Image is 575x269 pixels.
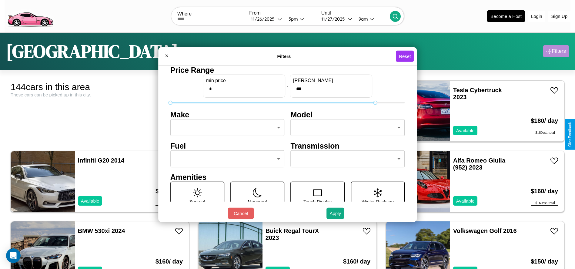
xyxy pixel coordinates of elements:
[170,173,405,181] h4: Amenities
[326,208,344,219] button: Apply
[287,82,288,90] p: -
[528,11,545,22] button: Login
[321,16,348,22] div: 11 / 27 / 2025
[78,227,125,234] a: BMW 530xi 2024
[170,141,285,150] h4: Fuel
[177,11,246,17] label: Where
[249,16,284,22] button: 11/26/2025
[228,208,254,219] button: Cancel
[456,126,475,135] p: Available
[6,39,178,64] h1: [GEOGRAPHIC_DATA]
[11,92,189,97] div: These cars can be picked up in this city.
[170,110,285,119] h4: Make
[81,197,99,205] p: Available
[172,54,396,59] h4: Filters
[456,197,475,205] p: Available
[354,16,390,22] button: 9am
[321,10,390,16] label: Until
[548,11,570,22] button: Sign Up
[206,78,282,83] label: min price
[155,201,183,206] div: $ 200 est. total
[531,130,558,135] div: $ 180 est. total
[286,16,299,22] div: 5pm
[78,157,124,164] a: Infiniti G20 2014
[453,87,502,100] a: Tesla Cybertruck 2023
[170,66,405,74] h4: Price Range
[249,10,318,16] label: From
[11,82,189,92] div: 144 cars in this area
[293,78,369,83] label: [PERSON_NAME]
[248,197,267,205] p: Moonroof
[356,16,369,22] div: 9am
[531,201,558,206] div: $ 160 est. total
[552,48,566,54] div: Filters
[531,111,558,130] h3: $ 180 / day
[303,197,332,205] p: Touch Display
[155,182,183,201] h3: $ 200 / day
[284,16,318,22] button: 5pm
[251,16,277,22] div: 11 / 26 / 2025
[362,197,394,205] p: Winter Package
[291,141,405,150] h4: Transmission
[189,197,206,205] p: Sunroof
[396,51,414,62] button: Reset
[5,3,55,28] img: logo
[6,248,21,263] div: Open Intercom Messenger
[453,157,505,171] a: Alfa Romeo Giulia (952) 2023
[531,182,558,201] h3: $ 160 / day
[266,227,319,241] a: Buick Regal TourX 2023
[291,110,405,119] h4: Model
[568,122,572,147] div: Give Feedback
[453,227,517,234] a: Volkswagen Golf 2016
[487,10,525,22] button: Become a Host
[543,45,569,57] button: Filters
